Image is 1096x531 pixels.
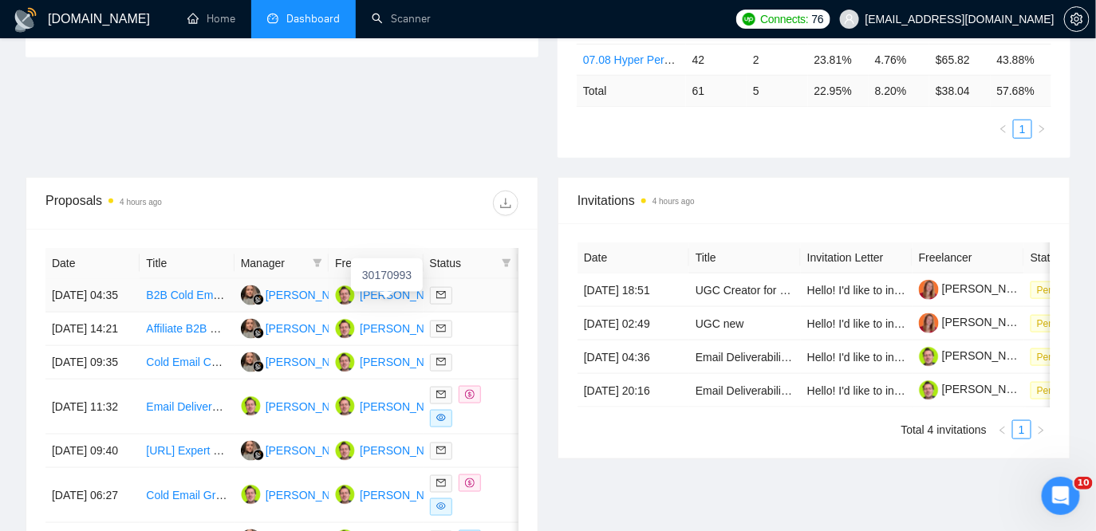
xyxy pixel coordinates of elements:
td: 4.76% [869,44,929,75]
td: $65.82 [929,44,990,75]
img: upwork-logo.png [743,13,755,26]
td: [DATE] 18:51 [578,273,689,307]
a: CH[PERSON_NAME] [241,399,357,412]
td: UGC Creator for Social Media Platforms [689,273,801,307]
td: [DATE] 20:16 [578,374,689,407]
button: left [993,420,1012,439]
a: [PERSON_NAME] [919,316,1034,328]
img: CH [335,485,355,505]
a: CH[PERSON_NAME] [335,488,451,501]
a: Affiliate B2B Email Campaign Specialist – Finance Niche [146,322,426,335]
li: Previous Page [993,420,1012,439]
td: UGC new [689,307,801,340]
div: [PERSON_NAME] [360,398,451,415]
span: right [1036,426,1046,435]
a: Pending [1031,283,1085,296]
div: [PERSON_NAME] [266,486,357,504]
div: [PERSON_NAME] [266,353,357,371]
td: B2B Cold Email Campaign Specialist Needed for FlakeMor [140,279,234,313]
span: download [494,197,518,210]
a: VM[PERSON_NAME] [241,288,357,301]
div: [PERSON_NAME] [266,320,357,337]
a: CH[PERSON_NAME] [241,488,357,501]
a: VM[PERSON_NAME] [241,355,357,368]
span: right [1037,124,1047,134]
img: VM [241,285,261,305]
span: mail [436,446,446,455]
th: Freelancer [329,248,423,279]
img: CH [335,285,355,305]
span: mail [436,357,446,367]
a: [PERSON_NAME] [919,282,1034,295]
a: setting [1064,13,1090,26]
a: Cold Email Campaign [146,356,254,368]
a: Pending [1031,383,1085,396]
div: [PERSON_NAME] [266,398,357,415]
td: $ 38.04 [929,75,990,106]
th: Invitation Letter [801,242,913,273]
td: 61 [686,75,747,106]
img: gigradar-bm.png [253,361,264,372]
img: c17uqP5s9IldaAbkYXPGNY8NKgqt3jzAwA0Q43PwWBDwv-k7L7f2b0VK_Kx9H9-IlC [919,347,939,367]
img: CH [335,352,355,372]
a: Pending [1031,350,1085,363]
span: 76 [812,10,824,28]
a: [PERSON_NAME] [919,383,1034,395]
a: CH[PERSON_NAME] [335,443,451,456]
a: 1 [1013,421,1031,439]
span: dollar [465,390,475,399]
a: Cold Email Growth & Copywriting Operator [146,489,358,501]
td: 57.68 % [991,75,1051,106]
td: [DATE] 04:36 [578,340,689,374]
li: Next Page [1031,420,1051,439]
a: [PERSON_NAME] [919,349,1034,362]
li: 1 [1012,420,1031,439]
a: UGC new [696,317,744,330]
a: VM[PERSON_NAME] [241,443,357,456]
img: CH [335,441,355,461]
td: 42 [686,44,747,75]
a: [URL] Expert Needed – High-Volume Cold Email Setup & Campaign Automation [146,444,542,457]
td: 2 [747,44,807,75]
th: Manager [235,248,329,279]
td: [DATE] 09:35 [45,346,140,380]
iframe: Intercom live chat [1042,477,1080,515]
img: c17uqP5s9IldaAbkYXPGNY8NKgqt3jzAwA0Q43PwWBDwv-k7L7f2b0VK_Kx9H9-IlC [919,380,939,400]
span: mail [436,324,446,333]
div: Proposals [45,191,282,216]
span: filter [313,258,322,268]
a: B2B Cold Email Campaign Specialist Needed for FlakeMor [146,289,437,301]
img: CH [335,319,355,339]
span: Pending [1031,315,1078,332]
span: left [999,124,1008,134]
a: searchScanner [372,12,431,26]
span: left [998,426,1007,435]
span: mail [436,478,446,488]
span: 10 [1074,477,1093,490]
a: CH[PERSON_NAME] [335,321,451,334]
a: 07.08 Hyper Personalization Definitive Cold Email Infrastructure Specialist Needed [583,53,992,66]
div: [PERSON_NAME] [360,286,451,304]
span: Status [430,254,495,272]
button: right [1032,120,1051,139]
td: 43.88% [991,44,1051,75]
td: [DATE] 02:49 [578,307,689,340]
td: 8.20 % [869,75,929,106]
li: Total 4 invitations [901,420,987,439]
td: Smartlead.ai Expert Needed – High-Volume Cold Email Setup & Campaign Automation [140,435,234,468]
th: Freelancer [913,242,1024,273]
th: Title [140,248,234,279]
a: VM[PERSON_NAME] [241,321,357,334]
div: [PERSON_NAME] [360,486,451,504]
time: 4 hours ago [652,197,695,206]
span: mail [436,290,446,300]
td: Affiliate B2B Email Campaign Specialist – Finance Niche [140,313,234,346]
td: 23.81% [808,44,869,75]
td: [DATE] 14:21 [45,313,140,346]
div: [PERSON_NAME] [360,320,451,337]
a: CH[PERSON_NAME] [335,288,451,301]
span: dollar [465,478,475,488]
img: c1yQf8yUyLGpHLsIRT_MkbCS3924p3Bvol5-cOvJyf6xCA2RO3MFZREUhp2CE7eH_1 [919,280,939,300]
td: Cold Email Campaign [140,346,234,380]
button: download [493,191,518,216]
